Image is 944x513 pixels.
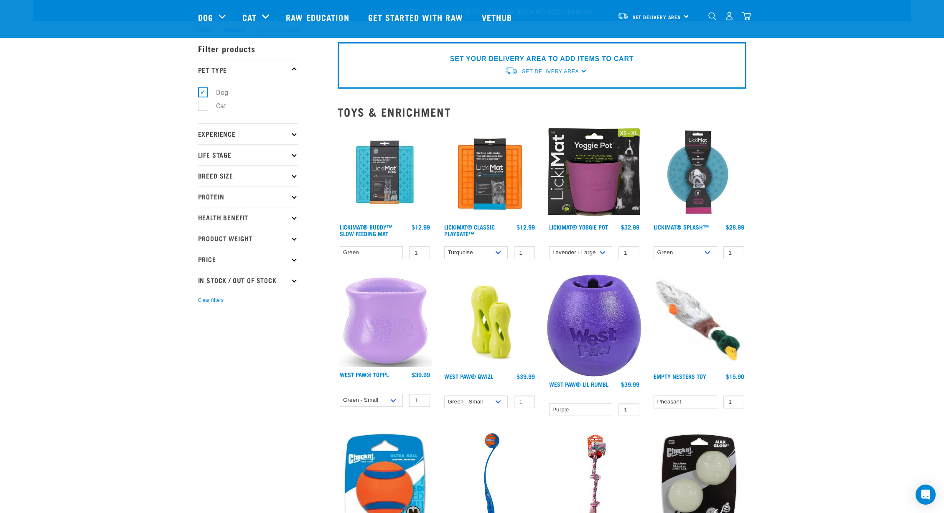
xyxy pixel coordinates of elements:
p: Pet Type [198,59,298,80]
img: Buddy Turquoise [338,125,433,220]
a: LickiMat® Buddy™ Slow Feeding Mat [340,225,392,235]
a: West Paw® Lil Rumbl [549,383,608,385]
a: West Paw® Qwizl [444,375,493,378]
span: Set Delivery Area [522,69,579,74]
input: 1 [723,396,744,408]
input: 1 [723,246,744,259]
a: LickiMat® Classic Playdate™ [444,225,495,235]
img: home-icon@2x.png [742,12,751,20]
div: $12.99 [412,224,430,230]
a: Empty Nesters Toy [654,375,706,378]
p: Experience [198,123,298,144]
input: 1 [618,403,639,416]
div: $15.90 [726,373,744,380]
p: In Stock / Out Of Stock [198,270,298,291]
a: LickiMat® Yoggie Pot [549,225,608,228]
span: Set Delivery Area [633,15,681,18]
p: Life Stage [198,144,298,165]
img: 91vjngt Ls L AC SL1500 [547,274,642,377]
input: 1 [409,246,430,259]
input: 1 [618,246,639,259]
img: Qwizl [442,274,537,369]
img: home-icon-1@2x.png [708,12,716,20]
div: $32.99 [621,224,639,230]
div: $12.99 [517,224,535,230]
div: $39.99 [621,381,639,388]
a: Raw Education [277,0,359,34]
img: van-moving.png [504,66,518,75]
img: user.png [725,12,734,20]
img: van-moving.png [617,12,628,20]
label: Dog [203,87,232,98]
img: LM Playdate Orange 570x570 crop top [442,125,537,220]
a: LickiMat® Splash™ [654,225,709,228]
h2: Toys & Enrichment [338,105,746,118]
a: Get started with Raw [360,0,473,34]
input: 1 [514,246,535,259]
a: Cat [242,11,257,23]
img: Lickimat Splash Turquoise 570x570 crop top [651,125,746,220]
p: Product Weight [198,228,298,249]
div: $39.99 [412,371,430,378]
img: Empty nesters plush mallard 18 17 [651,274,746,369]
button: Clear filters [198,296,224,304]
p: Breed Size [198,165,298,186]
div: $28.99 [726,224,744,230]
input: 1 [409,394,430,407]
p: Price [198,249,298,270]
p: Protein [198,186,298,207]
a: Dog [198,11,213,23]
img: Lavender Toppl [338,274,433,368]
input: 1 [514,396,535,408]
div: Open Intercom Messenger [916,485,936,505]
img: Yoggie pot packaging purple 2 [547,125,642,220]
div: $39.99 [517,373,535,380]
a: Vethub [473,0,523,34]
p: Health Benefit [198,207,298,228]
p: SET YOUR DELIVERY AREA TO ADD ITEMS TO CART [450,54,634,64]
a: West Paw® Toppl [340,373,389,376]
label: Cat [203,101,229,111]
p: Filter products [198,38,298,59]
